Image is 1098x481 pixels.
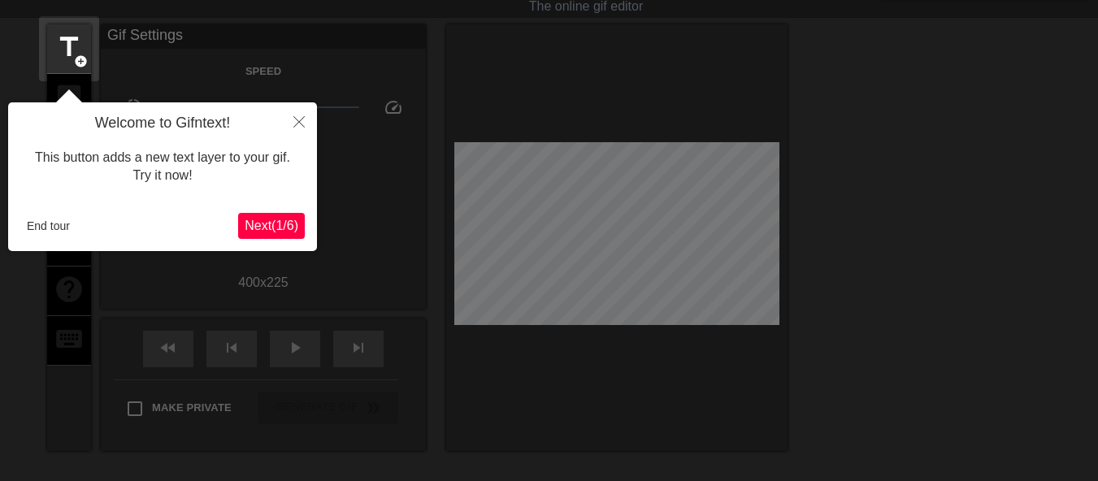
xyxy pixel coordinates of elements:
span: Next ( 1 / 6 ) [245,219,298,232]
h4: Welcome to Gifntext! [20,115,305,132]
button: End tour [20,214,76,238]
div: This button adds a new text layer to your gif. Try it now! [20,132,305,201]
button: Next [238,213,305,239]
button: Close [281,102,317,140]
